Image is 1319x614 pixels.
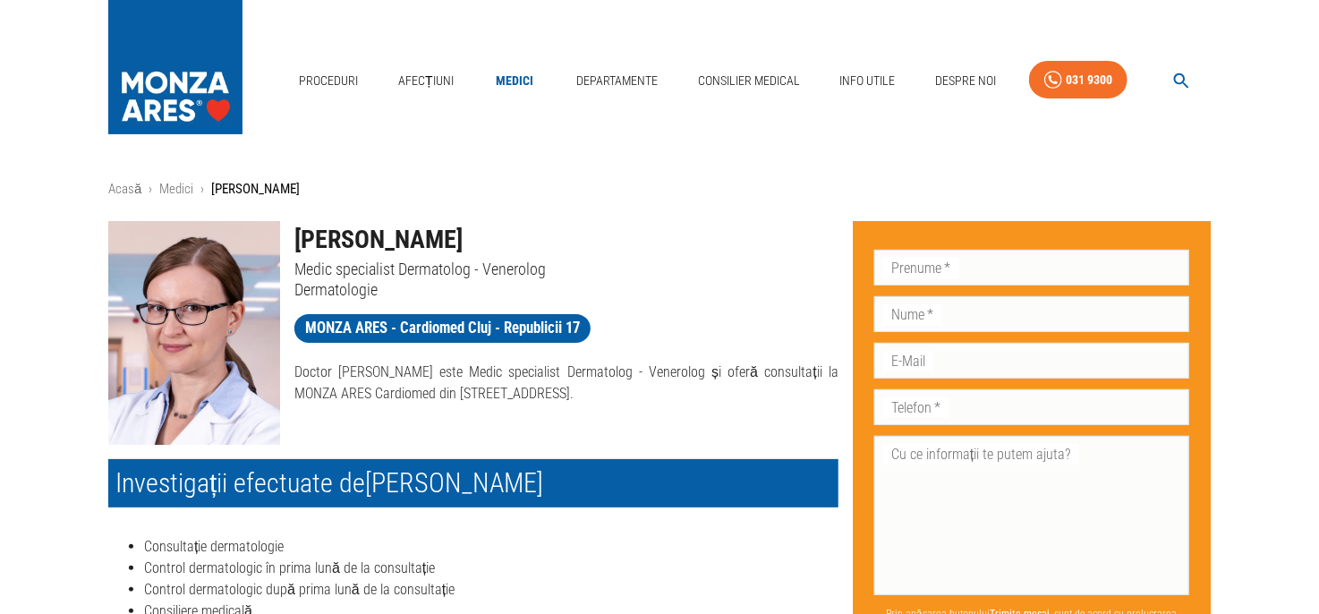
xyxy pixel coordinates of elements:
nav: breadcrumb [108,179,1211,200]
a: Proceduri [292,63,365,99]
li: Control dermatologic în prima lună de la consultație [144,558,838,579]
span: MONZA ARES - Cardiomed Cluj - Republicii 17 [294,317,591,339]
h2: Investigații efectuate de [PERSON_NAME] [108,459,838,507]
li: Consultație dermatologie [144,536,838,558]
li: Control dermatologic după prima lună de la consultație [144,579,838,601]
a: Acasă [108,181,141,197]
a: Medici [159,181,193,197]
img: Dr. Arabela Crișan [108,221,280,445]
p: Medic specialist Dermatolog - Venerolog [294,259,838,279]
li: › [200,179,204,200]
a: Afecțiuni [391,63,461,99]
li: › [149,179,152,200]
p: Doctor [PERSON_NAME] este Medic specialist Dermatolog - Venerolog și oferă consultații la MONZA A... [294,362,838,405]
h1: [PERSON_NAME] [294,221,838,259]
div: 031 9300 [1066,69,1112,91]
a: Medici [486,63,543,99]
a: Despre Noi [928,63,1003,99]
a: 031 9300 [1029,61,1128,99]
p: [PERSON_NAME] [211,179,300,200]
a: Info Utile [833,63,903,99]
a: Consilier Medical [691,63,807,99]
a: MONZA ARES - Cardiomed Cluj - Republicii 17 [294,314,591,343]
p: Dermatologie [294,279,838,300]
a: Departamente [569,63,665,99]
